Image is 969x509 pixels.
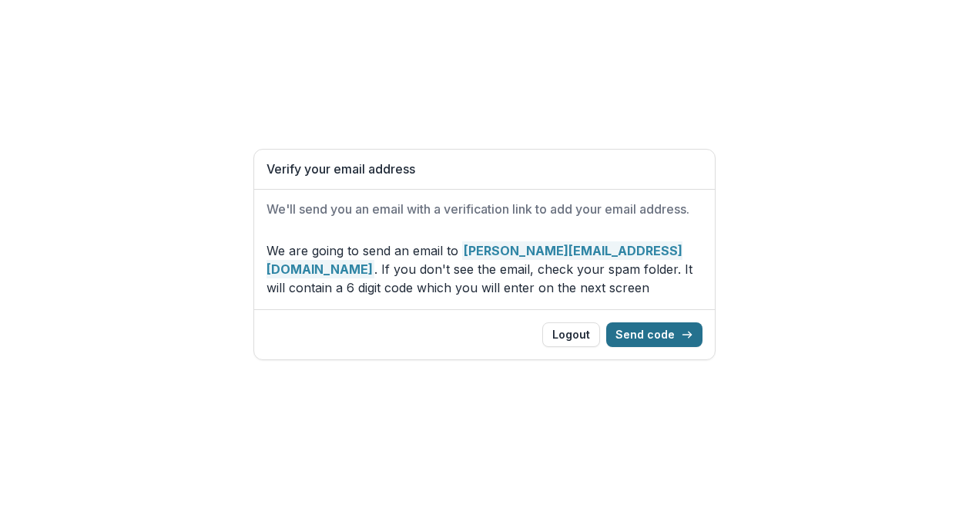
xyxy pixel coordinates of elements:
[542,322,600,347] button: Logout
[606,322,702,347] button: Send code
[267,202,702,217] h2: We'll send you an email with a verification link to add your email address.
[267,241,702,297] p: We are going to send an email to . If you don't see the email, check your spam folder. It will co...
[267,162,702,177] h1: Verify your email address
[267,241,682,278] strong: [PERSON_NAME][EMAIL_ADDRESS][DOMAIN_NAME]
